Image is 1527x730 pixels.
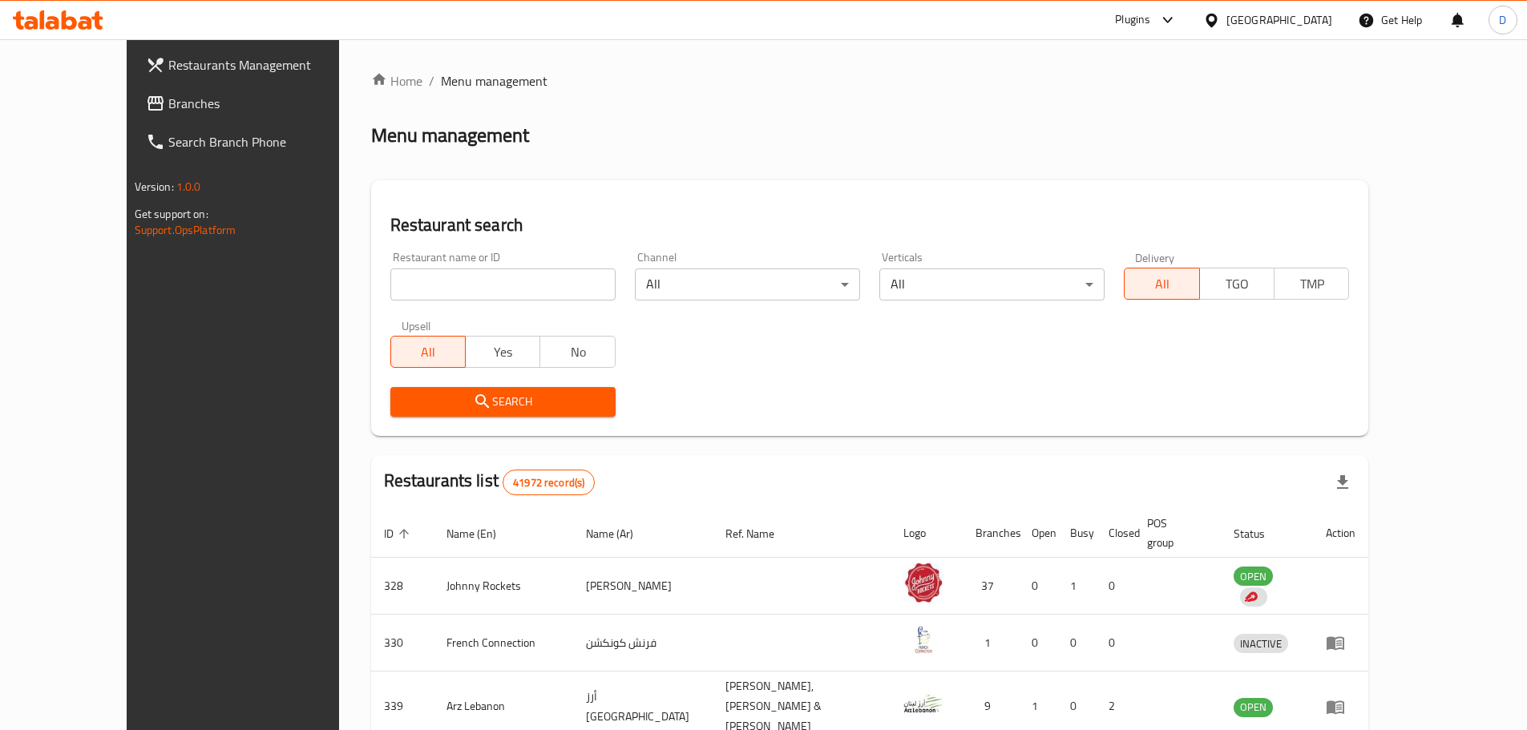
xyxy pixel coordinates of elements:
a: Search Branch Phone [133,123,382,161]
button: No [539,336,615,368]
td: 0 [1019,615,1057,672]
th: Branches [963,509,1019,558]
div: INACTIVE [1234,634,1288,653]
button: Search [390,387,616,417]
td: 0 [1019,558,1057,615]
td: فرنش كونكشن [573,615,713,672]
label: Delivery [1135,252,1175,263]
span: TGO [1206,272,1268,296]
a: Branches [133,84,382,123]
img: French Connection [903,619,943,659]
span: Branches [168,94,369,113]
span: All [1131,272,1193,296]
div: Indicates that the vendor menu management has been moved to DH Catalog service [1240,587,1267,607]
a: Restaurants Management [133,46,382,84]
span: Search [403,392,603,412]
span: 1.0.0 [176,176,201,197]
span: Yes [472,341,534,364]
th: Action [1313,509,1368,558]
td: 328 [371,558,434,615]
span: Ref. Name [725,524,795,543]
th: Open [1019,509,1057,558]
td: [PERSON_NAME] [573,558,713,615]
span: Name (Ar) [586,524,654,543]
nav: breadcrumb [371,71,1369,91]
td: 1 [1057,558,1096,615]
div: Menu [1326,697,1355,716]
td: 0 [1096,615,1134,672]
img: Johnny Rockets [903,563,943,603]
span: TMP [1281,272,1343,296]
td: 37 [963,558,1019,615]
a: Home [371,71,422,91]
td: French Connection [434,615,574,672]
span: OPEN [1234,698,1273,716]
span: OPEN [1234,567,1273,586]
button: Yes [465,336,540,368]
span: No [547,341,608,364]
span: POS group [1147,514,1202,552]
span: 41972 record(s) [503,475,594,490]
span: Name (En) [446,524,517,543]
button: TGO [1199,268,1275,300]
td: 330 [371,615,434,672]
div: [GEOGRAPHIC_DATA] [1226,11,1332,29]
div: All [879,268,1105,300]
div: Plugins [1115,10,1150,30]
button: TMP [1274,268,1349,300]
h2: Restaurant search [390,213,1350,237]
span: INACTIVE [1234,635,1288,653]
span: ID [384,524,414,543]
li: / [429,71,434,91]
label: Upsell [402,320,431,331]
button: All [1124,268,1199,300]
div: Total records count [503,470,595,495]
span: Menu management [441,71,547,91]
div: All [635,268,860,300]
div: OPEN [1234,567,1273,586]
td: 0 [1096,558,1134,615]
button: All [390,336,466,368]
th: Busy [1057,509,1096,558]
span: All [398,341,459,364]
div: Menu [1326,633,1355,652]
span: Version: [135,176,174,197]
img: delivery hero logo [1243,590,1258,604]
th: Closed [1096,509,1134,558]
span: Restaurants Management [168,55,369,75]
td: 0 [1057,615,1096,672]
a: Support.OpsPlatform [135,220,236,240]
td: Johnny Rockets [434,558,574,615]
input: Search for restaurant name or ID.. [390,268,616,300]
div: Export file [1323,463,1362,502]
span: Search Branch Phone [168,132,369,151]
td: 1 [963,615,1019,672]
img: Arz Lebanon [903,684,943,724]
span: Status [1234,524,1286,543]
h2: Restaurants list [384,469,596,495]
h2: Menu management [371,123,529,148]
span: D [1499,11,1506,29]
th: Logo [891,509,963,558]
span: Get support on: [135,204,208,224]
